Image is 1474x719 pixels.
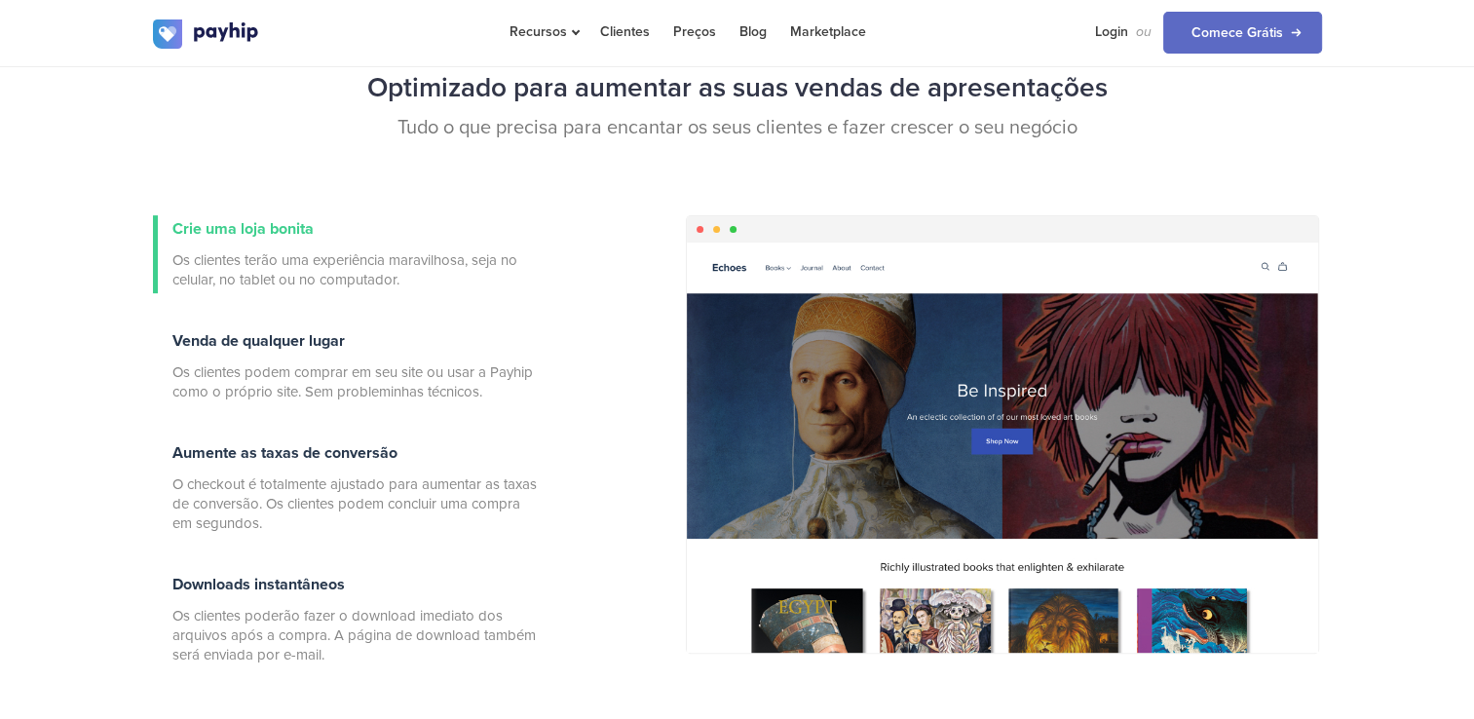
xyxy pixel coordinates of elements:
a: Downloads instantâneos Os clientes poderão fazer o download imediato dos arquivos após a compra. ... [153,571,543,668]
img: logo.svg [153,19,260,49]
span: Downloads instantâneos [172,575,345,594]
a: Comece Grátis [1163,12,1322,54]
span: Recursos [510,23,577,40]
a: Venda de qualquer lugar Os clientes podem comprar em seu site ou usar a Payhip como o próprio sit... [153,327,543,405]
span: Os clientes terão uma experiência maravilhosa, seja no celular, no tablet ou no computador. [172,250,543,289]
span: Venda de qualquer lugar [172,331,345,351]
span: Os clientes poderão fazer o download imediato dos arquivos após a compra. A página de download ta... [172,606,543,664]
span: Aumente as taxas de conversão [172,443,397,463]
a: Crie uma loja bonita Os clientes terão uma experiência maravilhosa, seja no celular, no tablet ou... [153,215,543,293]
span: Os clientes podem comprar em seu site ou usar a Payhip como o próprio site. Sem probleminhas técn... [172,362,543,401]
a: Aumente as taxas de conversão O checkout é totalmente ajustado para aumentar as taxas de conversã... [153,439,543,537]
h2: Optimizado para aumentar as suas vendas de apresentações [153,62,1322,114]
span: O checkout é totalmente ajustado para aumentar as taxas de conversão. Os clientes podem concluir ... [172,474,543,533]
span: Crie uma loja bonita [172,219,314,239]
p: Tudo o que precisa para encantar os seus clientes e fazer crescer o seu negócio [153,114,1322,142]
